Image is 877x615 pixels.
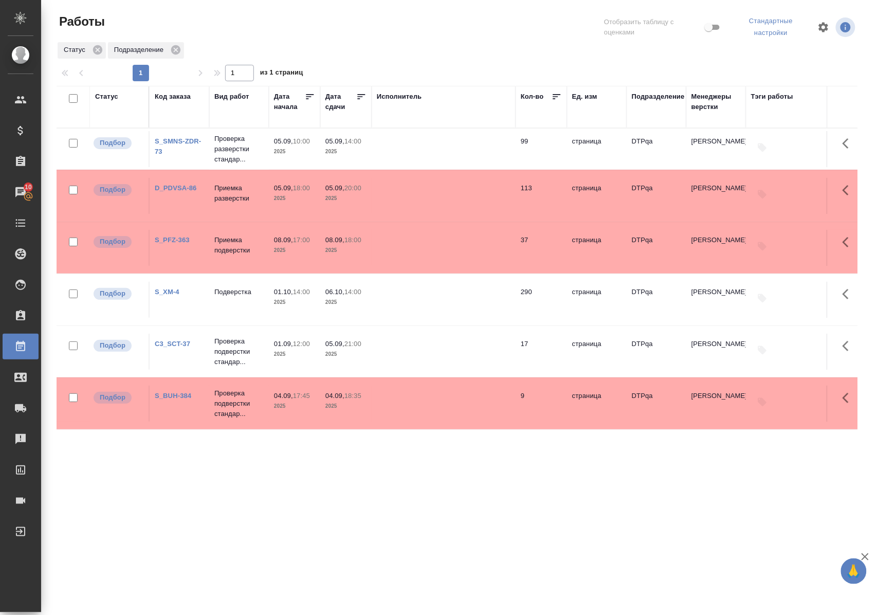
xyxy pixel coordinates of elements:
span: Настроить таблицу [811,15,836,40]
div: Можно подбирать исполнителей [93,391,143,405]
p: 2025 [325,349,367,359]
div: Можно подбирать исполнителей [93,287,143,301]
p: 2025 [274,245,315,256]
p: Приемка разверстки [214,183,264,204]
p: 14:00 [344,288,361,296]
p: 08.09, [325,236,344,244]
a: S_SMNS-ZDR-73 [155,137,201,155]
p: 10:00 [293,137,310,145]
td: страница [567,282,627,318]
div: Менеджеры верстки [691,92,741,112]
p: Подбор [100,237,125,247]
td: 37 [516,230,567,266]
p: Проверка подверстки стандар... [214,336,264,367]
p: [PERSON_NAME] [691,287,741,297]
td: DTPqa [627,386,686,422]
p: 17:00 [293,236,310,244]
p: 14:00 [293,288,310,296]
p: [PERSON_NAME] [691,235,741,245]
span: из 1 страниц [260,66,303,81]
td: 113 [516,178,567,214]
p: Подбор [100,340,125,351]
p: 18:00 [344,236,361,244]
td: DTPqa [627,230,686,266]
p: 20:00 [344,184,361,192]
div: Можно подбирать исполнителей [93,136,143,150]
td: 99 [516,131,567,167]
p: 18:35 [344,392,361,400]
p: Подбор [100,392,125,403]
td: DTPqa [627,282,686,318]
a: S_XM-4 [155,288,179,296]
td: страница [567,230,627,266]
td: страница [567,334,627,370]
p: Подразделение [114,45,167,55]
div: Статус [95,92,118,102]
p: Статус [64,45,89,55]
p: 04.09, [325,392,344,400]
button: Здесь прячутся важные кнопки [836,230,861,255]
p: 21:00 [344,340,361,348]
p: 18:00 [293,184,310,192]
p: 2025 [325,297,367,307]
div: Кол-во [521,92,544,102]
button: Здесь прячутся важные кнопки [836,131,861,156]
div: Можно подбирать исполнителей [93,235,143,249]
a: S_PFZ-363 [155,236,190,244]
div: Вид работ [214,92,249,102]
button: Здесь прячутся важные кнопки [836,282,861,306]
p: 01.09, [274,340,293,348]
p: 2025 [274,297,315,307]
p: 2025 [274,147,315,157]
button: Здесь прячутся важные кнопки [836,334,861,358]
p: 05.09, [274,184,293,192]
a: S_BUH-384 [155,392,191,400]
div: Можно подбирать исполнителей [93,339,143,353]
button: Здесь прячутся важные кнопки [836,178,861,203]
p: 05.09, [274,137,293,145]
p: 2025 [325,147,367,157]
button: Здесь прячутся важные кнопки [836,386,861,410]
div: Код заказа [155,92,191,102]
div: Подразделение [632,92,685,102]
p: 12:00 [293,340,310,348]
p: 01.10, [274,288,293,296]
p: Подверстка [214,287,264,297]
td: 9 [516,386,567,422]
p: 2025 [325,401,367,411]
p: 14:00 [344,137,361,145]
p: [PERSON_NAME] [691,183,741,193]
p: 05.09, [325,137,344,145]
p: Подбор [100,185,125,195]
div: Дата сдачи [325,92,356,112]
span: 10 [19,182,38,192]
button: Добавить тэги [751,287,774,310]
div: Дата начала [274,92,305,112]
button: Добавить тэги [751,339,774,361]
td: DTPqa [627,334,686,370]
td: DTPqa [627,131,686,167]
td: 17 [516,334,567,370]
p: 2025 [274,349,315,359]
p: 05.09, [325,184,344,192]
td: страница [567,131,627,167]
p: 2025 [274,193,315,204]
td: 290 [516,282,567,318]
button: Добавить тэги [751,136,774,159]
div: split button [731,13,811,41]
a: D_PDVSA-86 [155,184,197,192]
button: Добавить тэги [751,391,774,413]
p: 2025 [325,193,367,204]
div: Подразделение [108,42,184,59]
p: 05.09, [325,340,344,348]
p: Проверка разверстки стандар... [214,134,264,165]
span: 🙏 [845,560,863,582]
button: Добавить тэги [751,235,774,258]
div: Исполнитель [377,92,422,102]
span: Работы [57,13,105,30]
button: 🙏 [841,558,867,584]
a: C3_SCT-37 [155,340,190,348]
p: 06.10, [325,288,344,296]
p: [PERSON_NAME] [691,391,741,401]
p: Приемка подверстки [214,235,264,256]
